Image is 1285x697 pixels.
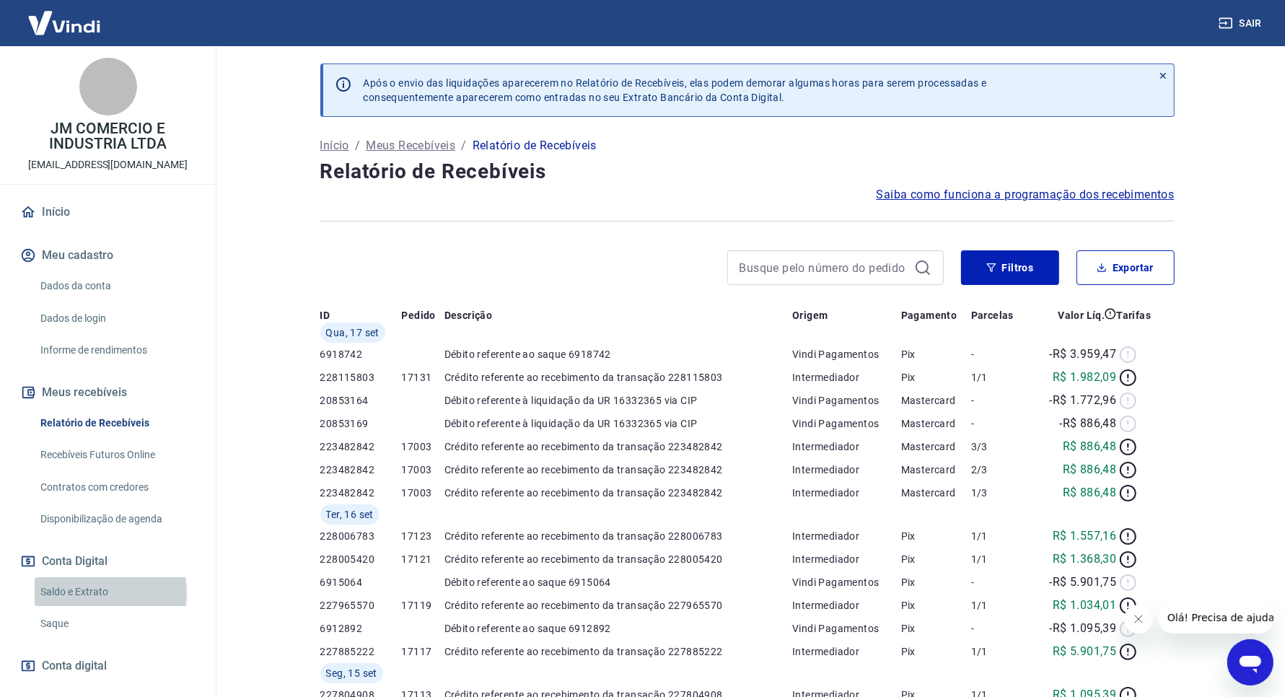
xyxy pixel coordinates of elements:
[17,545,198,577] button: Conta Digital
[402,486,444,500] p: 17003
[792,347,901,361] p: Vindi Pagamentos
[901,370,971,385] p: Pix
[326,666,377,680] span: Seg, 15 set
[901,575,971,589] p: Pix
[444,575,792,589] p: Débito referente ao saque 6915064
[901,644,971,659] p: Pix
[1053,597,1116,614] p: R$ 1.034,01
[971,644,1025,659] p: 1/1
[1063,461,1117,478] p: R$ 886,48
[1159,602,1273,634] iframe: Mensagem da empresa
[971,486,1025,500] p: 1/3
[1058,308,1105,323] p: Valor Líq.
[1063,484,1117,501] p: R$ 886,48
[1216,10,1268,37] button: Sair
[792,486,901,500] p: Intermediador
[1053,527,1116,545] p: R$ 1.557,16
[320,393,402,408] p: 20853164
[1050,346,1117,363] p: -R$ 3.959,47
[402,308,436,323] p: Pedido
[17,240,198,271] button: Meu cadastro
[1050,574,1117,591] p: -R$ 5.901,75
[402,529,444,543] p: 17123
[901,486,971,500] p: Mastercard
[1059,415,1116,432] p: -R$ 886,48
[1053,551,1116,568] p: R$ 1.368,30
[901,439,971,454] p: Mastercard
[901,598,971,613] p: Pix
[444,598,792,613] p: Crédito referente ao recebimento da transação 227965570
[35,304,198,333] a: Dados de login
[971,552,1025,566] p: 1/1
[1053,643,1116,660] p: R$ 5.901,75
[792,308,828,323] p: Origem
[320,157,1175,186] h4: Relatório de Recebíveis
[320,416,402,431] p: 20853169
[366,137,455,154] a: Meus Recebíveis
[971,370,1025,385] p: 1/1
[473,137,597,154] p: Relatório de Recebíveis
[326,507,374,522] span: Ter, 16 set
[35,440,198,470] a: Recebíveis Futuros Online
[971,347,1025,361] p: -
[320,552,402,566] p: 228005420
[792,644,901,659] p: Intermediador
[1063,438,1117,455] p: R$ 886,48
[402,598,444,613] p: 17119
[9,10,121,22] span: Olá! Precisa de ajuda?
[1124,605,1153,634] iframe: Fechar mensagem
[402,552,444,566] p: 17121
[971,308,1014,323] p: Parcelas
[792,575,901,589] p: Vindi Pagamentos
[320,439,402,454] p: 223482842
[901,393,971,408] p: Mastercard
[320,137,349,154] a: Início
[971,529,1025,543] p: 1/1
[792,621,901,636] p: Vindi Pagamentos
[320,347,402,361] p: 6918742
[792,463,901,477] p: Intermediador
[444,486,792,500] p: Crédito referente ao recebimento da transação 223482842
[320,308,330,323] p: ID
[444,644,792,659] p: Crédito referente ao recebimento da transação 227885222
[35,609,198,639] a: Saque
[971,439,1025,454] p: 3/3
[17,1,111,45] img: Vindi
[901,463,971,477] p: Mastercard
[1227,639,1273,685] iframe: Botão para abrir a janela de mensagens
[901,621,971,636] p: Pix
[971,463,1025,477] p: 2/3
[402,370,444,385] p: 17131
[971,598,1025,613] p: 1/1
[355,137,360,154] p: /
[971,393,1025,408] p: -
[877,186,1175,203] a: Saiba como funciona a programação dos recebimentos
[792,439,901,454] p: Intermediador
[792,529,901,543] p: Intermediador
[35,504,198,534] a: Disponibilização de agenda
[444,439,792,454] p: Crédito referente ao recebimento da transação 223482842
[961,250,1059,285] button: Filtros
[1076,250,1175,285] button: Exportar
[901,416,971,431] p: Mastercard
[901,529,971,543] p: Pix
[792,416,901,431] p: Vindi Pagamentos
[320,370,402,385] p: 228115803
[444,621,792,636] p: Débito referente ao saque 6912892
[402,463,444,477] p: 17003
[901,308,957,323] p: Pagamento
[42,656,107,676] span: Conta digital
[1050,620,1117,637] p: -R$ 1.095,39
[444,393,792,408] p: Débito referente à liquidação da UR 16332365 via CIP
[320,486,402,500] p: 223482842
[1053,369,1116,386] p: R$ 1.982,09
[792,598,901,613] p: Intermediador
[461,137,466,154] p: /
[17,196,198,228] a: Início
[792,370,901,385] p: Intermediador
[901,552,971,566] p: Pix
[444,308,493,323] p: Descrição
[320,463,402,477] p: 223482842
